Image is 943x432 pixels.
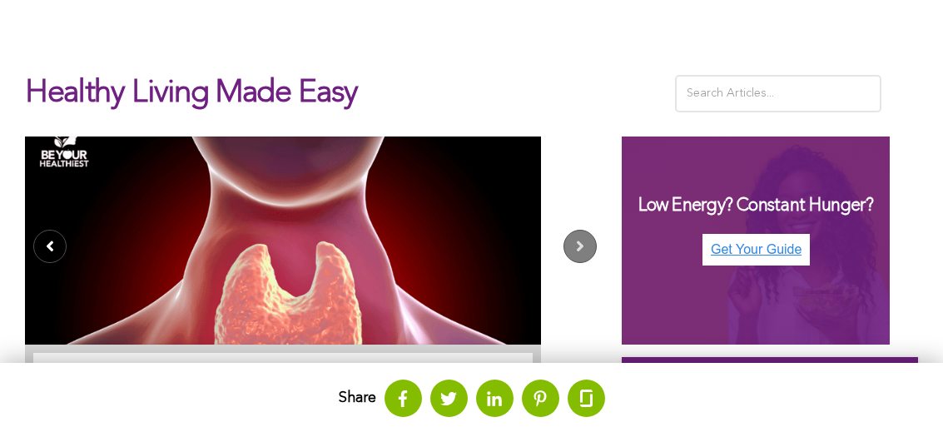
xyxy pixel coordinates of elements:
img: Get Your Guide [702,234,810,266]
h3: Low Energy? Constant Hunger? [638,194,872,218]
h1: Healthy Living Made Easy [25,75,650,128]
button: Previous [33,230,67,263]
input: Search Articles... [675,75,881,112]
button: Next [563,230,597,263]
strong: Share [339,390,376,405]
img: glassdoor.svg [580,390,593,407]
iframe: Chat Widget [860,352,943,432]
